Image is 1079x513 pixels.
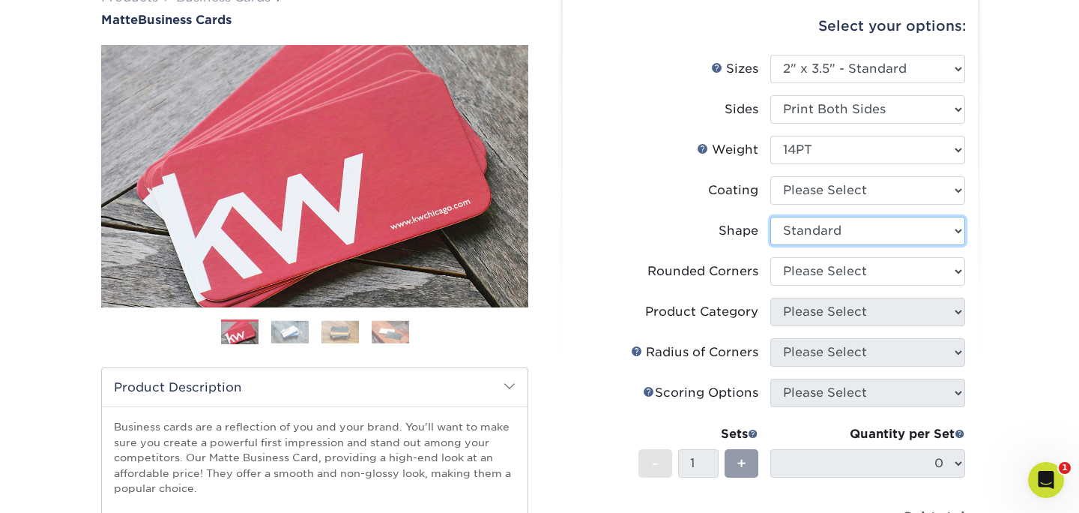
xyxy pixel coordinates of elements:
[697,141,758,159] div: Weight
[725,100,758,118] div: Sides
[645,303,758,321] div: Product Category
[101,13,528,27] h1: Business Cards
[643,384,758,402] div: Scoring Options
[711,60,758,78] div: Sizes
[101,13,528,27] a: MatteBusiness Cards
[321,320,359,343] img: Business Cards 03
[647,262,758,280] div: Rounded Corners
[770,425,965,443] div: Quantity per Set
[1059,462,1071,474] span: 1
[631,343,758,361] div: Radius of Corners
[372,320,409,343] img: Business Cards 04
[102,368,528,406] h2: Product Description
[1028,462,1064,498] iframe: Intercom live chat
[737,452,746,475] span: +
[638,425,758,443] div: Sets
[652,452,659,475] span: -
[271,320,309,343] img: Business Cards 02
[101,13,138,27] span: Matte
[221,314,259,352] img: Business Cards 01
[719,222,758,240] div: Shape
[708,181,758,199] div: Coating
